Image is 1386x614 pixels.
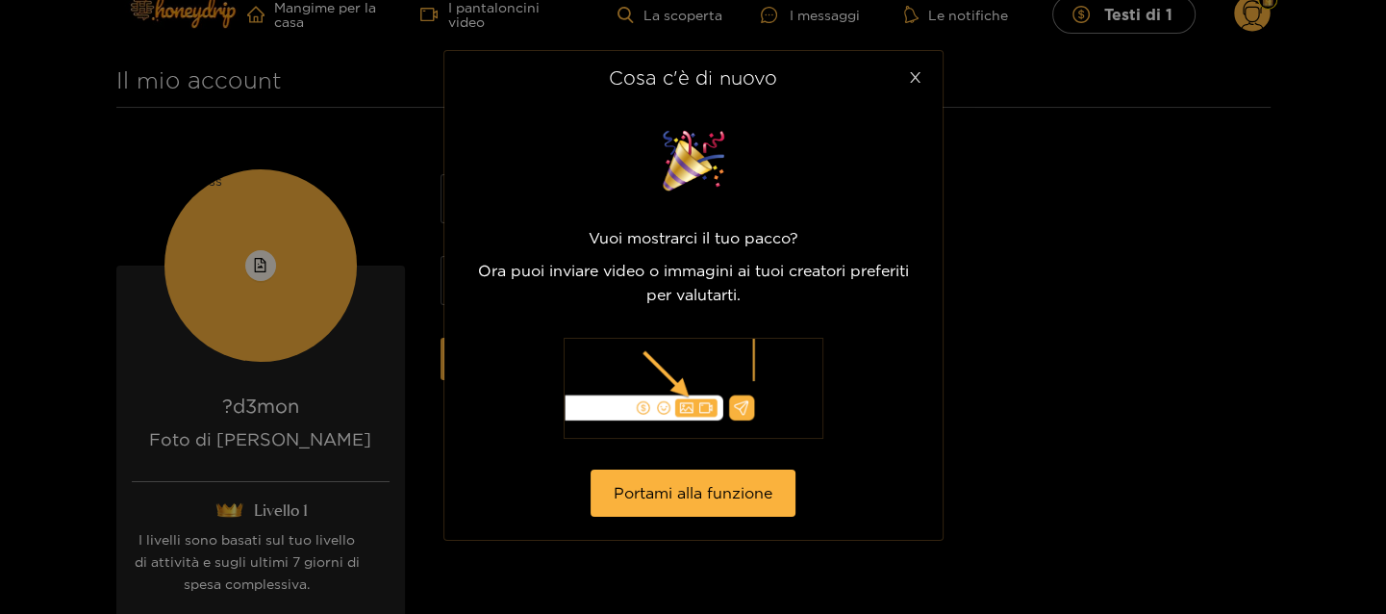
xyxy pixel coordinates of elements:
button: Chiudi la struttura [889,51,943,105]
div: Cosa c'è di nuovo [467,66,920,88]
span: Chiudere la [908,70,922,85]
button: Portami alla funzione [591,470,795,517]
img: Immagine a sorpresa [645,126,742,196]
p: Ora puoi inviare video o immagini ai tuoi creatori preferiti per valutarti. [467,259,920,307]
img: Illustrazione [564,338,823,439]
p: Vuoi mostrarci il tuo pacco? [467,226,920,250]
